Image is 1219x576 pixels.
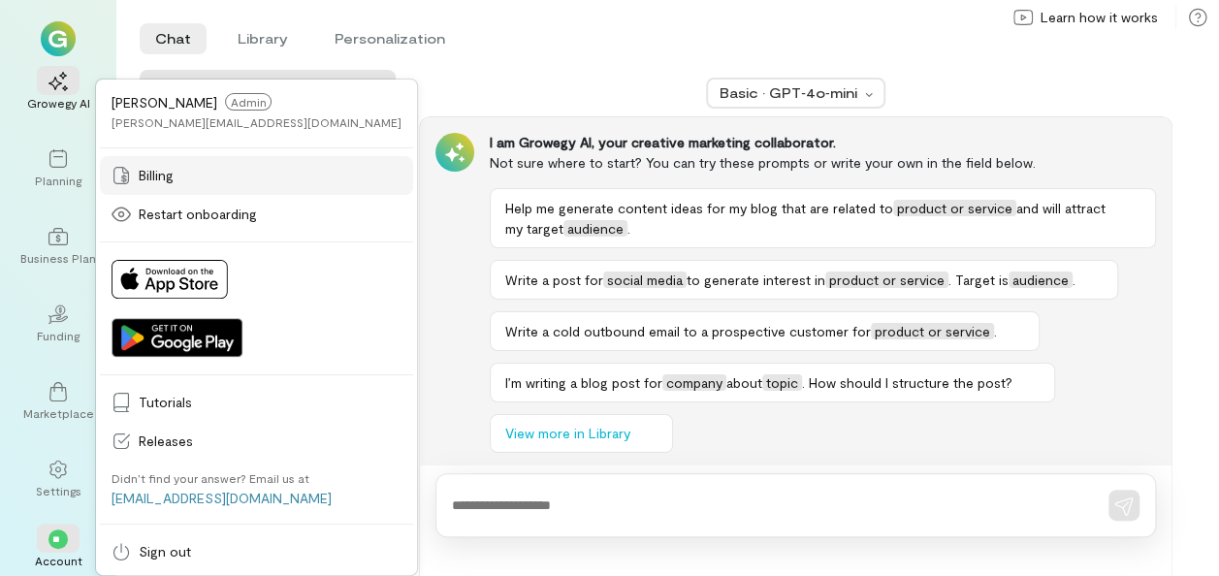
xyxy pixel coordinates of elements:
div: Account [35,553,82,568]
a: Business Plan [23,211,93,281]
span: Sign out [139,542,401,561]
span: . [627,220,630,237]
a: Growegy AI [23,56,93,126]
img: Get it on Google Play [112,318,242,357]
span: . [1073,272,1075,288]
span: I’m writing a blog post for [505,374,662,391]
span: [PERSON_NAME] [112,94,217,111]
span: Write a cold outbound email to a prospective customer for [505,323,871,339]
div: Growegy AI [27,95,90,111]
li: Library [222,23,304,54]
img: Download on App Store [112,260,228,299]
span: Tutorials [139,393,401,412]
span: audience [1009,272,1073,288]
div: Marketplace [23,405,94,421]
a: Billing [100,156,413,195]
span: product or service [893,200,1016,216]
a: Funding [23,289,93,359]
span: . Target is [948,272,1009,288]
a: [EMAIL_ADDRESS][DOMAIN_NAME] [112,490,332,506]
div: Planning [35,173,81,188]
span: product or service [871,323,994,339]
a: Marketplace [23,367,93,436]
span: Releases [139,432,401,451]
a: Tutorials [100,383,413,422]
a: Sign out [100,532,413,571]
button: Write a post forsocial mediato generate interest inproduct or service. Target isaudience. [490,260,1118,300]
span: audience [563,220,627,237]
a: Releases [100,422,413,461]
span: Help me generate content ideas for my blog that are related to [505,200,893,216]
span: Admin [225,93,272,111]
span: Write a post for [505,272,603,288]
div: I am Growegy AI, your creative marketing collaborator. [490,133,1156,152]
a: Planning [23,134,93,204]
div: [PERSON_NAME][EMAIL_ADDRESS][DOMAIN_NAME] [112,114,401,130]
button: View more in Library [490,414,673,453]
button: Help me generate content ideas for my blog that are related toproduct or serviceand will attract ... [490,188,1156,248]
span: topic [762,374,802,391]
span: company [662,374,726,391]
span: Billing [139,166,401,185]
span: to generate interest in [687,272,825,288]
span: Restart onboarding [139,205,401,224]
div: Not sure where to start? You can try these prompts or write your own in the field below. [490,152,1156,173]
button: I’m writing a blog post forcompanyabouttopic. How should I structure the post? [490,363,1055,402]
div: Basic · GPT‑4o‑mini [720,83,859,103]
span: . [994,323,997,339]
span: Learn how it works [1041,8,1158,27]
button: Write a cold outbound email to a prospective customer forproduct or service. [490,311,1040,351]
span: View more in Library [505,424,630,443]
a: Settings [23,444,93,514]
a: Restart onboarding [100,195,413,234]
span: about [726,374,762,391]
li: Chat [140,23,207,54]
span: social media [603,272,687,288]
span: product or service [825,272,948,288]
div: Business Plan [20,250,96,266]
div: Didn’t find your answer? Email us at [112,470,309,486]
div: Settings [36,483,81,498]
div: Funding [37,328,80,343]
span: . How should I structure the post? [802,374,1012,391]
li: Personalization [319,23,461,54]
